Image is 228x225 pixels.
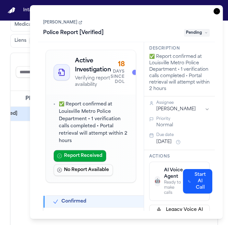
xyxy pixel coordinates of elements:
[54,150,106,162] button: Report Received
[149,46,210,51] h3: Description
[29,37,39,45] span: 311
[8,7,15,14] a: Home
[75,57,111,75] h2: Active Investigation
[183,169,212,194] button: Start AI Call
[41,28,106,38] h1: Police Report [Verified]
[125,4,142,16] button: Tasks
[149,205,210,215] button: Legacy Voice AI
[146,4,164,16] button: Firms
[61,198,86,205] h2: Confirmed
[46,4,63,16] button: Day 1
[14,38,26,44] span: Liens
[43,20,82,25] a: [PERSON_NAME]
[156,139,172,145] button: [DATE]
[94,4,121,16] button: Overview
[10,18,71,32] button: Medical Records723
[156,116,210,122] div: Priority
[156,100,210,105] div: Assignee
[164,167,183,180] div: AI Voice Agent
[156,132,210,138] div: Due date
[111,69,124,85] div: Days Since DOL
[10,34,43,48] button: Liens311
[184,29,210,37] span: Pending
[156,122,173,129] button: Normal
[8,7,15,14] img: Finch Logo
[67,4,90,16] button: Matters
[164,180,183,195] div: Ready to make calls
[149,54,210,92] div: ✅ Report confirmed at Louisville Metro Police Department • 1 verification calls completed • Porta...
[21,4,42,16] button: Intakes
[193,172,207,191] span: Start AI Call
[168,4,196,16] button: The Flock
[111,60,124,69] div: 18
[75,75,111,88] p: Verifying report availability
[59,101,128,145] p: ✅ Report confirmed at Louisville Metro Police Department • 1 verification calls completed • Porta...
[149,154,210,159] h3: Actions
[174,138,182,146] button: Snooze task
[54,164,113,176] button: No Report Available
[155,178,160,184] span: 🤖
[14,22,53,28] span: Medical Records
